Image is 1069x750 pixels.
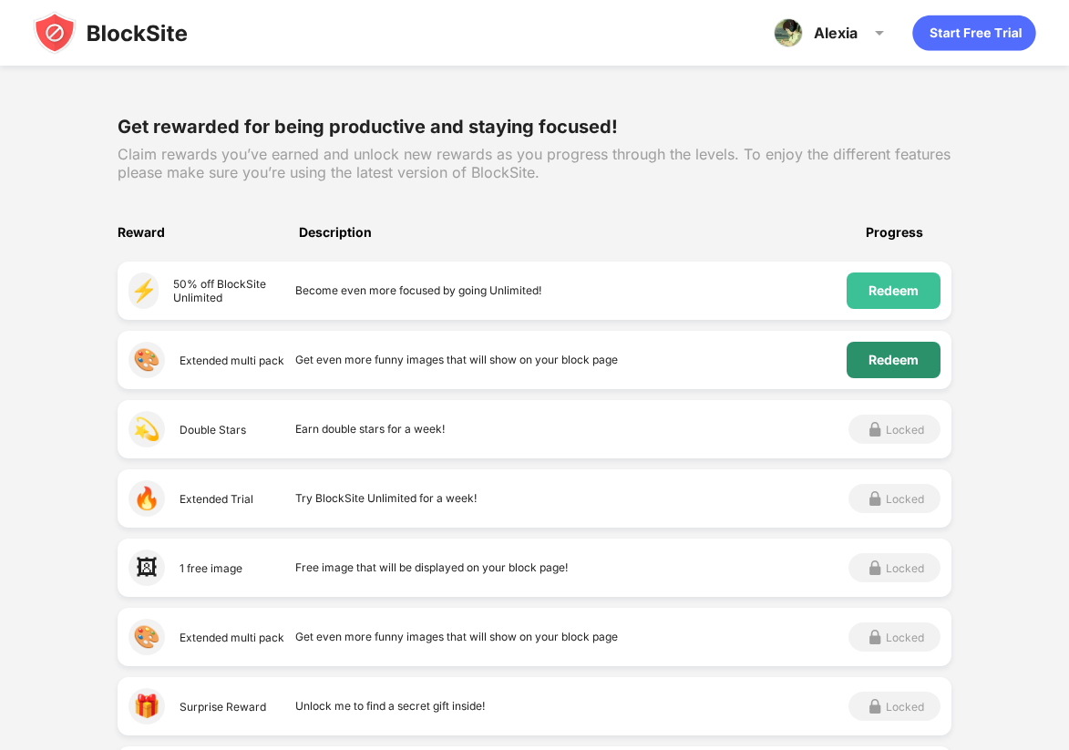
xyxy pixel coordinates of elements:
[118,145,951,181] div: Claim rewards you’ve earned and unlock new rewards as you progress through the levels. To enjoy t...
[864,418,886,440] img: grey-lock.svg
[886,700,924,714] div: Locked
[33,11,188,55] img: blocksite-icon-black.svg
[118,116,951,138] div: Get rewarded for being productive and staying focused!
[864,695,886,717] img: grey-lock.svg
[864,557,886,579] img: grey-lock.svg
[864,488,886,509] img: grey-lock.svg
[128,411,165,447] div: 💫
[912,15,1036,51] div: animation
[180,631,284,644] div: Extended multi pack
[774,18,803,47] img: ACg8ocLcUxA3-GRCCD-bLJ_7nwIIC9aeeLZ-fvQ3fG5_T-SHsGK0mbUStA=s96-c
[180,354,284,367] div: Extended multi pack
[180,561,242,575] div: 1 free image
[180,700,266,714] div: Surprise Reward
[128,619,165,655] div: 🎨
[180,423,246,437] div: Double Stars
[118,225,299,262] div: Reward
[886,561,924,575] div: Locked
[295,688,848,724] div: Unlock me to find a secret gift inside!
[295,342,847,378] div: Get even more funny images that will show on your block page
[866,225,951,262] div: Progress
[295,480,848,517] div: Try BlockSite Unlimited for a week!
[886,492,924,506] div: Locked
[128,272,159,309] div: ⚡️
[128,688,165,724] div: 🎁
[814,24,858,42] div: Alexia
[886,631,924,644] div: Locked
[869,283,919,298] div: Redeem
[869,353,919,367] div: Redeem
[295,272,847,309] div: Become even more focused by going Unlimited!
[295,619,848,655] div: Get even more funny images that will show on your block page
[128,480,165,517] div: 🔥
[864,626,886,648] img: grey-lock.svg
[173,277,294,304] div: 50% off BlockSite Unlimited
[295,550,848,586] div: Free image that will be displayed on your block page!
[128,342,165,378] div: 🎨
[299,225,866,262] div: Description
[180,492,253,506] div: Extended Trial
[128,550,165,586] div: 🖼
[295,411,848,447] div: Earn double stars for a week!
[886,423,924,437] div: Locked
